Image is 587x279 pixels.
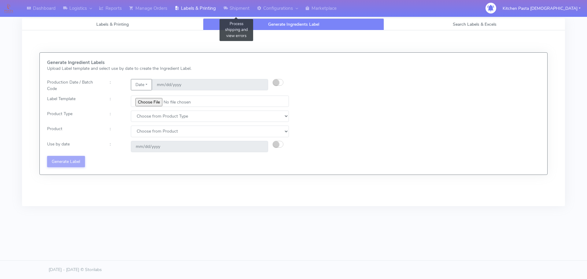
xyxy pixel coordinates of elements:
[498,2,585,15] button: Kitchen Pasta [DEMOGRAPHIC_DATA]
[47,60,289,65] h5: Generate Ingredient Labels
[268,21,319,27] span: Generate Ingredients Label
[22,18,565,30] ul: Tabs
[42,96,105,107] div: Label Template
[47,156,85,167] button: Generate Label
[105,126,126,137] div: :
[105,141,126,152] div: :
[42,111,105,122] div: Product Type
[453,21,497,27] span: Search Labels & Excels
[131,79,152,90] button: Date
[105,111,126,122] div: :
[47,65,289,72] p: Upload Label template and select use by date to create the Ingredient Label.
[105,96,126,107] div: :
[42,141,105,152] div: Use by date
[105,79,126,92] div: :
[42,126,105,137] div: Product
[42,79,105,92] div: Production Date / Batch Code
[96,21,129,27] span: Labels & Printing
